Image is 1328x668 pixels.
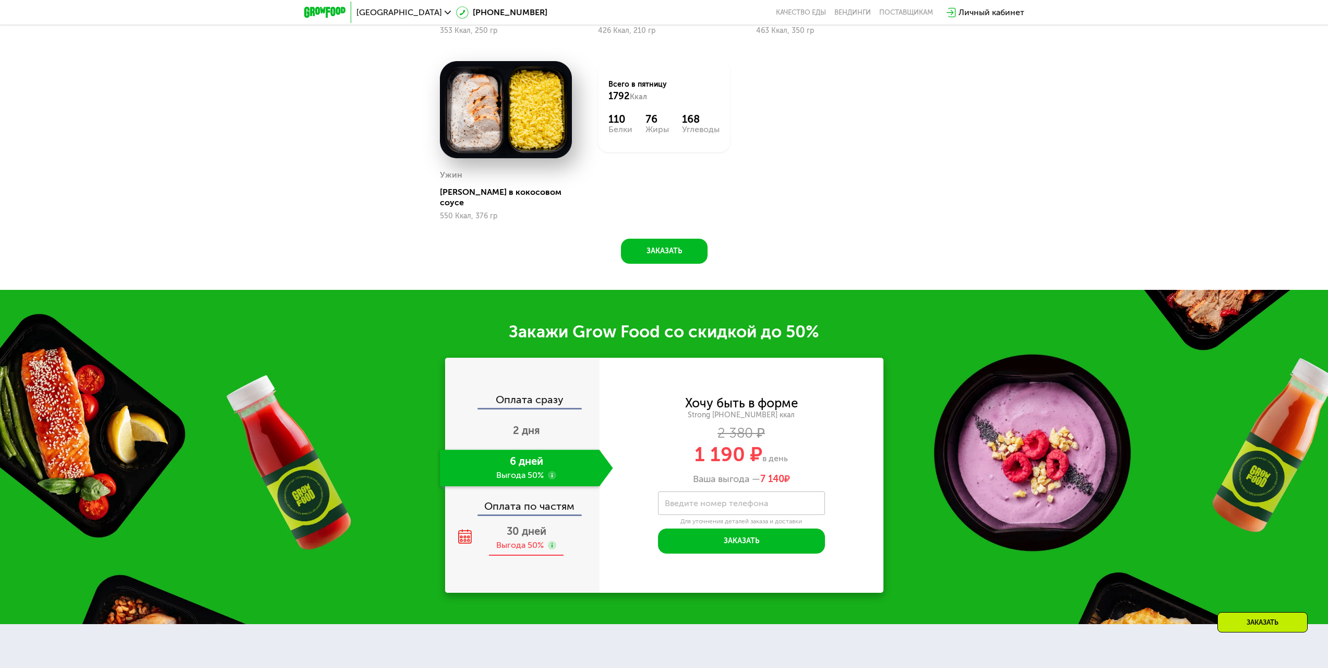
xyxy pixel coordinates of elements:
a: [PHONE_NUMBER] [456,6,547,19]
button: Заказать [658,529,825,554]
div: Ваша выгода — [600,474,883,485]
button: Заказать [621,239,708,264]
div: Для уточнения деталей заказа и доставки [658,518,825,526]
div: Хочу быть в форме [685,397,798,409]
div: 2 380 ₽ [600,428,883,439]
div: 110 [608,113,632,125]
span: 1792 [608,90,630,102]
a: Вендинги [834,8,871,17]
div: 76 [645,113,669,125]
div: Личный кабинет [959,6,1024,19]
span: 1 190 ₽ [695,442,762,466]
div: 550 Ккал, 376 гр [440,212,572,220]
span: 2 дня [513,424,540,437]
div: 168 [682,113,720,125]
div: [PERSON_NAME] в кокосовом соусе [440,187,580,208]
div: Оплата сразу [446,394,600,408]
label: Введите номер телефона [665,500,768,506]
div: Оплата по частям [446,490,600,514]
a: Качество еды [776,8,826,17]
span: [GEOGRAPHIC_DATA] [356,8,442,17]
span: в день [762,453,788,463]
div: 463 Ккал, 350 гр [756,27,888,35]
div: Ужин [440,167,462,183]
div: поставщикам [879,8,933,17]
div: Белки [608,125,632,134]
span: 7 140 [760,473,784,485]
span: Ккал [630,92,647,101]
span: 30 дней [507,525,546,537]
div: Жиры [645,125,669,134]
div: 353 Ккал, 250 гр [440,27,572,35]
div: Углеводы [682,125,720,134]
span: ₽ [760,474,790,485]
div: Strong [PHONE_NUMBER] ккал [600,411,883,420]
div: Всего в пятницу [608,79,720,102]
div: Выгода 50% [496,540,544,551]
div: Заказать [1217,612,1308,632]
div: 426 Ккал, 210 гр [598,27,730,35]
